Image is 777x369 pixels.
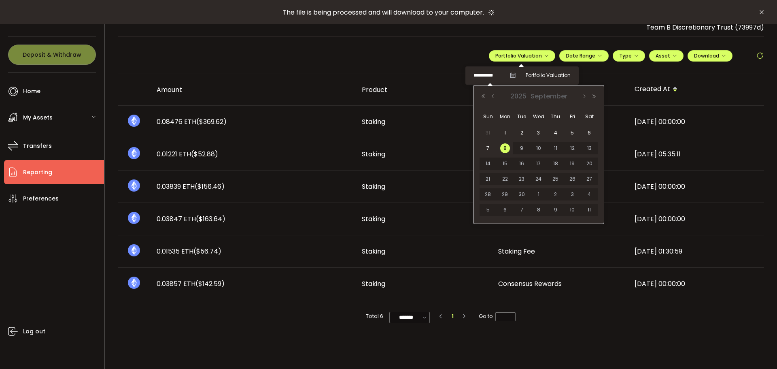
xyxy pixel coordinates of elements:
span: ($142.59) [195,279,225,288]
div: Created At [628,83,764,96]
span: The file is being processed and will download to your computer. [282,8,484,17]
span: 12 [567,143,577,153]
span: My Assets [23,112,53,124]
span: ($163.64) [196,214,225,224]
button: Deposit & Withdraw [8,45,96,65]
button: Next Month [580,94,589,99]
img: eth_portfolio.svg [128,277,140,289]
button: Date Range [559,50,609,62]
span: Transfers [23,140,52,152]
button: Next Year [589,94,599,99]
span: 0.01221 ETH [157,149,218,159]
span: Staking [362,182,385,191]
img: eth_portfolio.svg [128,115,140,127]
span: Portfolio Valuation [495,52,549,59]
span: 0.08476 ETH [157,117,227,126]
span: 3 [567,190,577,199]
span: 11 [584,205,594,215]
span: Download [694,52,726,59]
span: ($156.46) [195,182,225,191]
span: Staking [362,149,385,159]
span: 7 [517,205,526,215]
span: 14 [483,159,493,169]
span: ($369.62) [196,117,227,126]
th: Fri [564,109,581,125]
span: Consensus Rewards [498,279,562,288]
span: 0.03839 ETH [157,182,225,191]
span: Staking [362,214,385,224]
span: 2025 [508,92,529,101]
span: 5 [567,128,577,138]
span: 6 [584,128,594,138]
span: 23 [517,174,526,184]
span: 2 [551,190,560,199]
span: Staking [362,117,385,126]
button: Download [688,50,732,62]
span: 26 [567,174,577,184]
span: 27 [584,174,594,184]
th: Wed [530,109,547,125]
span: 30 [517,190,526,199]
span: 17 [534,159,543,169]
span: 24 [534,174,543,184]
span: Go to [479,312,516,321]
span: 6 [500,205,510,215]
span: 9 [551,205,560,215]
img: eth_portfolio.svg [128,179,140,192]
span: 28 [483,190,493,199]
div: [DATE] 00:00:00 [628,214,764,224]
li: 1 [448,312,457,321]
span: Staking Fee [498,247,535,256]
span: 4 [584,190,594,199]
span: 11 [551,143,560,153]
div: [DATE] 00:00:00 [628,182,764,191]
span: Preferences [23,193,59,205]
iframe: Chat Widget [737,330,777,369]
span: 8 [500,143,510,153]
div: Product [355,85,492,94]
span: 10 [567,205,577,215]
span: Date Range [566,52,602,59]
div: [DATE] 00:00:00 [628,279,764,288]
div: [DATE] 01:30:59 [628,247,764,256]
span: 22 [500,174,510,184]
span: 29 [500,190,510,199]
span: 18 [551,159,560,169]
span: 0.01535 ETH [157,247,221,256]
button: Previous Month [488,94,498,99]
span: ($52.88) [191,149,218,159]
span: Team B Discretionary Trust (73997d) [646,23,764,32]
div: [DATE] 00:00:00 [628,117,764,126]
span: 15 [500,159,510,169]
th: Tue [513,109,530,125]
span: 1 [500,128,510,138]
img: eth_portfolio.svg [128,147,140,159]
button: Type [613,50,645,62]
span: 9 [517,143,526,153]
span: 0.03857 ETH [157,279,225,288]
th: Sun [480,109,497,125]
span: September [529,92,569,101]
span: 25 [551,174,560,184]
span: 10 [534,143,543,153]
span: 21 [483,174,493,184]
span: Deposit & Withdraw [23,52,81,58]
span: 5 [483,205,493,215]
img: eth_portfolio.svg [128,212,140,224]
span: 31 [483,128,493,138]
span: 0.03847 ETH [157,214,225,224]
span: 16 [517,159,526,169]
span: Staking [362,279,385,288]
span: Log out [23,326,45,337]
span: Reporting [23,166,52,178]
span: Type [619,52,639,59]
div: Amount [150,85,355,94]
span: 2 [517,128,526,138]
span: 4 [551,128,560,138]
button: Portfolio Valuation [489,50,555,62]
th: Sat [581,109,598,125]
span: Asset [656,52,670,59]
span: ($56.74) [193,247,221,256]
span: Home [23,85,40,97]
